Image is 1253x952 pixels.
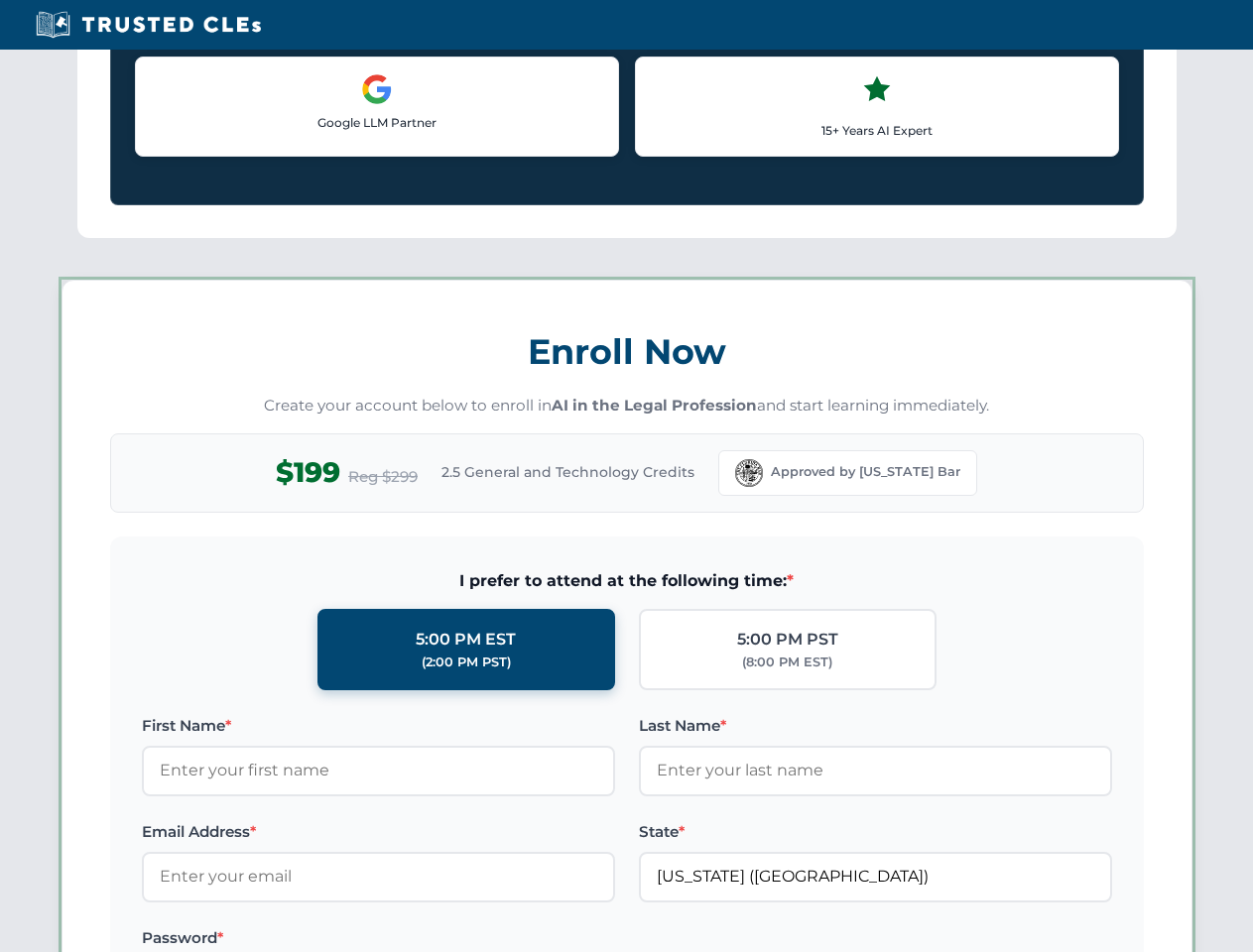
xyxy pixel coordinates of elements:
img: Trusted CLEs [30,10,267,40]
span: Approved by [US_STATE] Bar [771,462,960,482]
p: Google LLM Partner [152,113,602,132]
p: Create your account below to enroll in and start learning immediately. [110,395,1144,417]
span: $199 [276,450,340,495]
span: 2.5 General and Technology Credits [441,461,694,483]
label: Email Address [142,820,615,844]
div: 5:00 PM PST [737,627,838,653]
span: I prefer to attend at the following time: [142,568,1112,594]
label: State [639,820,1112,844]
div: 5:00 PM EST [416,627,516,653]
div: (2:00 PM PST) [422,653,511,672]
input: Enter your email [142,852,615,901]
label: First Name [142,714,615,738]
img: Florida Bar [735,459,763,487]
input: Enter your first name [142,746,615,795]
input: Enter your last name [639,746,1112,795]
span: Reg $299 [348,465,418,489]
img: Google [361,73,393,105]
label: Password [142,926,615,950]
label: Last Name [639,714,1112,738]
h3: Enroll Now [110,320,1144,383]
input: Florida (FL) [639,852,1112,901]
div: (8:00 PM EST) [742,653,832,672]
p: 15+ Years AI Expert [652,121,1102,140]
strong: AI in the Legal Profession [552,396,757,415]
